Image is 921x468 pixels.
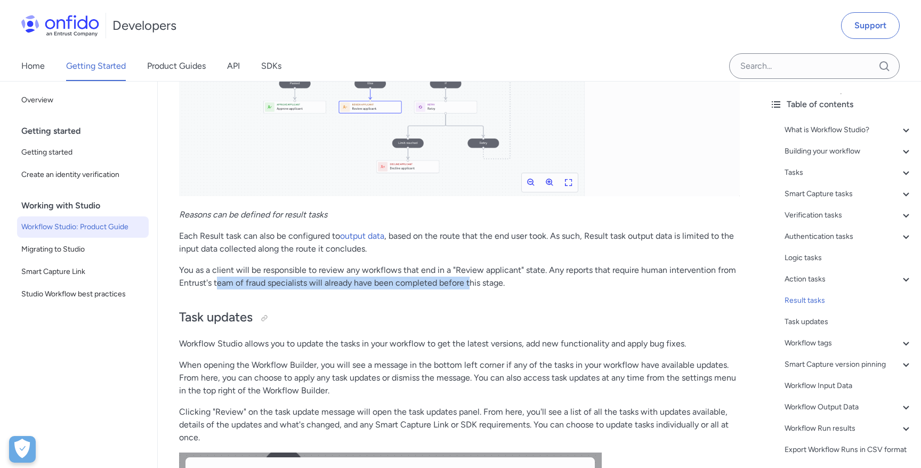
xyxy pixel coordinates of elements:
a: Verification tasks [785,209,912,222]
a: Getting Started [66,51,126,81]
a: Overview [17,90,149,111]
a: Action tasks [785,273,912,286]
span: Smart Capture Link [21,265,144,278]
a: Building your workflow [785,145,912,158]
a: Home [21,51,45,81]
div: Working with Studio [21,195,153,216]
a: API [227,51,240,81]
button: Open Preferences [9,436,36,463]
p: Workflow Studio allows you to update the tasks in your workflow to get the latest versions, add n... [179,337,740,350]
input: Onfido search input field [729,53,900,79]
a: Workflow Studio: Product Guide [17,216,149,238]
a: Task updates [785,316,912,328]
p: Each Result task can also be configured to , based on the route that the end user took. As such, ... [179,230,740,255]
a: Support [841,12,900,39]
a: Workflow Output Data [785,401,912,414]
a: Getting started [17,142,149,163]
a: Result tasks [785,294,912,307]
img: Onfido Logo [21,15,99,36]
h2: Task updates [179,309,740,327]
a: Logic tasks [785,252,912,264]
a: Create an identity verification [17,164,149,185]
a: Authentication tasks [785,230,912,243]
div: Cookie Preferences [9,436,36,463]
a: Migrating to Studio [17,239,149,260]
div: Table of contents [770,98,912,111]
span: Workflow Studio: Product Guide [21,221,144,233]
p: You as a client will be responsible to review any workflows that end in a "Review applicant" stat... [179,264,740,289]
a: Workflow Input Data [785,380,912,392]
a: What is Workflow Studio? [785,124,912,136]
span: Overview [21,94,144,107]
span: Create an identity verification [21,168,144,181]
a: Workflow tags [785,337,912,350]
a: Studio Workflow best practices [17,284,149,305]
a: Product Guides [147,51,206,81]
a: Tasks [785,166,912,179]
a: Workflow Run results [785,422,912,435]
span: Migrating to Studio [21,243,144,256]
h1: Developers [112,17,176,34]
span: Studio Workflow best practices [21,288,144,301]
a: Smart Capture Link [17,261,149,283]
p: When opening the Workflow Builder, you will see a message in the bottom left corner if any of the... [179,359,740,397]
em: Reasons can be defined for result tasks [179,209,327,220]
span: Getting started [21,146,144,159]
a: Smart Capture tasks [785,188,912,200]
a: output data [340,231,384,241]
a: Export Workflow Runs in CSV format [785,443,912,456]
p: Clicking "Review" on the task update message will open the task updates panel. From here, you'll ... [179,406,740,444]
div: Getting started [21,120,153,142]
a: Smart Capture version pinning [785,358,912,371]
a: SDKs [261,51,281,81]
